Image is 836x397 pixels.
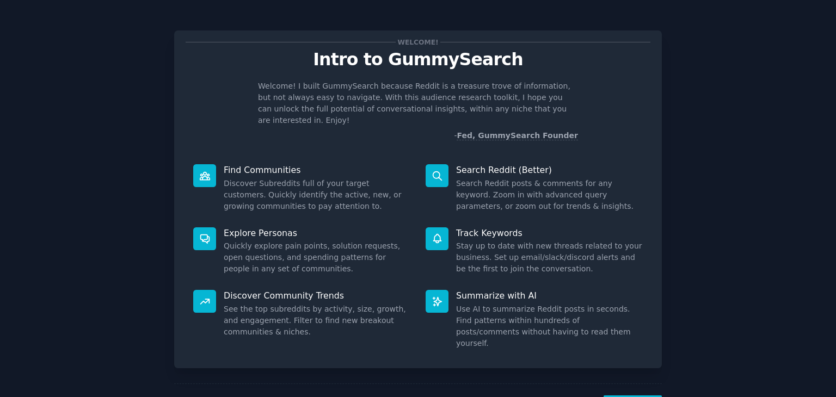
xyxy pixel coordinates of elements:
[224,178,410,212] dd: Discover Subreddits full of your target customers. Quickly identify the active, new, or growing c...
[454,130,578,141] div: -
[456,240,643,275] dd: Stay up to date with new threads related to your business. Set up email/slack/discord alerts and ...
[456,178,643,212] dd: Search Reddit posts & comments for any keyword. Zoom in with advanced query parameters, or zoom o...
[456,227,643,239] p: Track Keywords
[396,36,440,48] span: Welcome!
[258,80,578,126] p: Welcome! I built GummySearch because Reddit is a treasure trove of information, but not always ea...
[456,164,643,176] p: Search Reddit (Better)
[456,290,643,301] p: Summarize with AI
[186,50,650,69] p: Intro to GummySearch
[224,290,410,301] p: Discover Community Trends
[224,164,410,176] p: Find Communities
[224,227,410,239] p: Explore Personas
[456,303,643,349] dd: Use AI to summarize Reddit posts in seconds. Find patterns within hundreds of posts/comments with...
[224,303,410,338] dd: See the top subreddits by activity, size, growth, and engagement. Filter to find new breakout com...
[224,240,410,275] dd: Quickly explore pain points, solution requests, open questions, and spending patterns for people ...
[457,131,578,140] a: Fed, GummySearch Founder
